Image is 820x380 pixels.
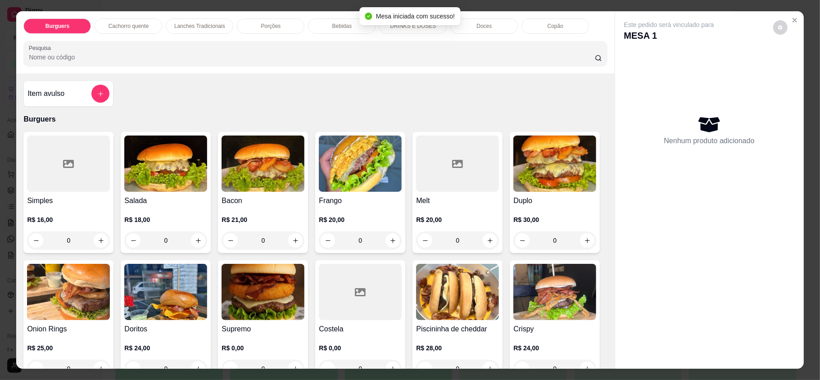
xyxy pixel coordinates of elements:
h4: Onion Rings [27,324,110,335]
h4: Item avulso [27,88,64,99]
span: Mesa iniciada com sucesso! [376,13,455,20]
p: R$ 28,00 [416,344,499,353]
p: DRINKS E DOSES [390,23,436,30]
img: product-image [319,136,402,192]
p: Burguers [45,23,69,30]
button: decrease-product-quantity [773,20,788,35]
h4: Salada [124,195,207,206]
img: product-image [222,136,304,192]
img: product-image [124,136,207,192]
p: Nenhum produto adicionado [664,136,755,146]
p: Porções [261,23,281,30]
p: R$ 24,00 [513,344,596,353]
img: product-image [513,136,596,192]
p: MESA 1 [624,29,714,42]
h4: Costela [319,324,402,335]
p: R$ 0,00 [222,344,304,353]
p: R$ 24,00 [124,344,207,353]
p: R$ 25,00 [27,344,110,353]
label: Pesquisa [29,44,54,52]
span: check-circle [365,13,372,20]
h4: Duplo [513,195,596,206]
img: product-image [124,264,207,320]
p: Cachorro quente [109,23,149,30]
img: product-image [416,264,499,320]
p: Este pedido será vinculado para [624,20,714,29]
p: R$ 0,00 [319,344,402,353]
p: R$ 30,00 [513,215,596,224]
button: Close [788,13,802,27]
button: add-separate-item [91,85,109,103]
p: R$ 18,00 [124,215,207,224]
p: R$ 16,00 [27,215,110,224]
p: Bebidas [332,23,352,30]
p: Lanches Tradicionais [174,23,225,30]
h4: Frango [319,195,402,206]
img: product-image [27,264,110,320]
h4: Crispy [513,324,596,335]
p: R$ 21,00 [222,215,304,224]
p: Copão [548,23,563,30]
p: R$ 20,00 [319,215,402,224]
h4: Piscininha de cheddar [416,324,499,335]
p: Doces [476,23,492,30]
h4: Bacon [222,195,304,206]
h4: Melt [416,195,499,206]
p: R$ 20,00 [416,215,499,224]
input: Pesquisa [29,53,594,62]
h4: Doritos [124,324,207,335]
p: Burguers [23,114,607,125]
img: product-image [513,264,596,320]
h4: Supremo [222,324,304,335]
h4: Simples [27,195,110,206]
img: product-image [222,264,304,320]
